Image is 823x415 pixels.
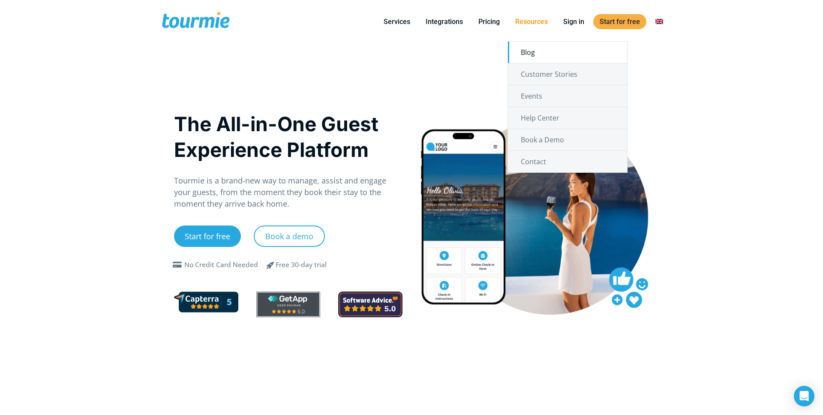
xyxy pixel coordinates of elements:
a: Resources [509,16,554,27]
a: Sign in [557,16,591,27]
a: Book a demo [254,226,325,247]
span:  [260,260,281,270]
a: Services [377,16,417,27]
a: Contact [508,151,627,172]
a: Start for free [174,226,241,247]
span:  [171,262,184,268]
div: No Credit Card Needed [184,260,258,270]
a: Customer Stories [508,63,627,85]
div: Free 30-day trial [276,260,327,270]
a: Book a Demo [508,129,627,150]
h1: The All-in-One Guest Experience Platform [174,111,402,162]
a: Integrations [419,16,469,27]
a: Start for free [593,14,646,29]
p: Tourmie is a brand-new way to manage, assist and engage your guests, from the moment they book th... [174,175,402,210]
a: Blog [508,42,627,63]
a: Events [508,85,627,107]
div: Open Intercom Messenger [794,386,814,406]
a: Pricing [472,16,506,27]
a: Help Center [508,107,627,129]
